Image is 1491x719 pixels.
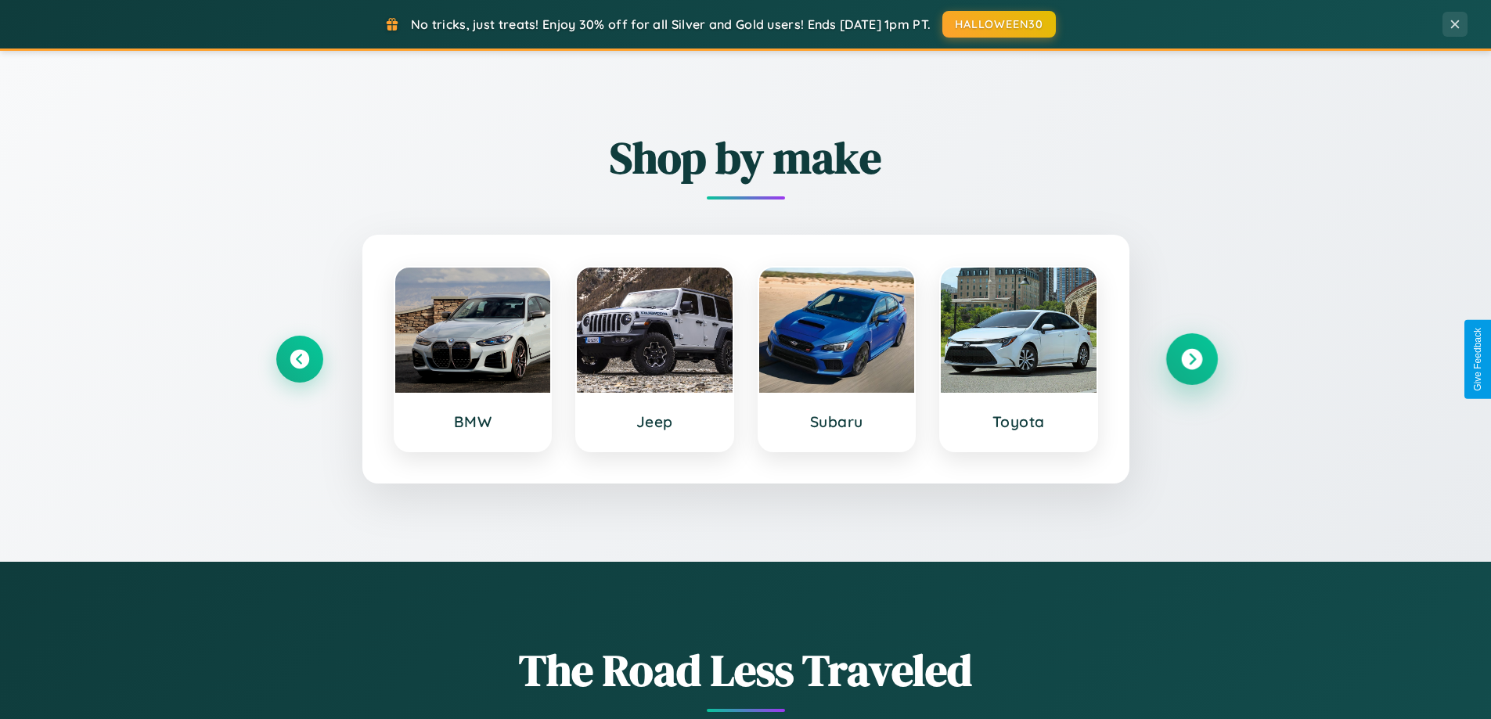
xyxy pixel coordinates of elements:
h2: Shop by make [276,128,1215,188]
h3: Toyota [956,412,1081,431]
h3: BMW [411,412,535,431]
h3: Jeep [592,412,717,431]
div: Give Feedback [1472,328,1483,391]
span: No tricks, just treats! Enjoy 30% off for all Silver and Gold users! Ends [DATE] 1pm PT. [411,16,931,32]
button: HALLOWEEN30 [942,11,1056,38]
h3: Subaru [775,412,899,431]
h1: The Road Less Traveled [276,640,1215,700]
